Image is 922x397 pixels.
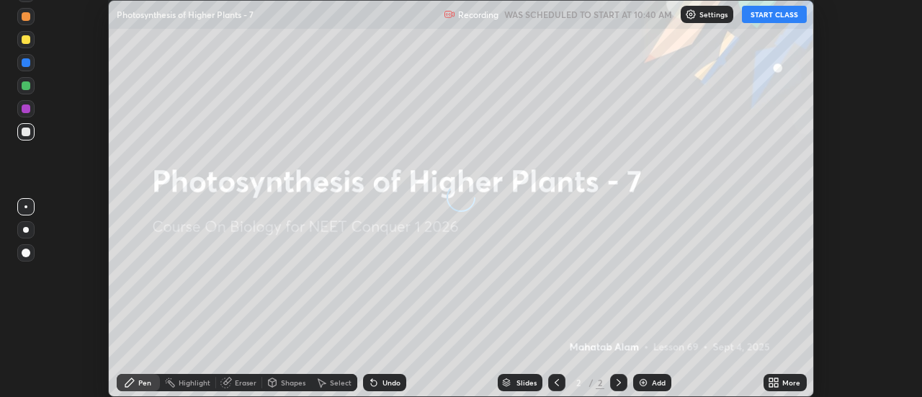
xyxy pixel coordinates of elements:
div: More [782,379,800,386]
div: Eraser [235,379,256,386]
button: START CLASS [742,6,807,23]
div: 2 [596,376,604,389]
p: Recording [458,9,498,20]
div: 2 [571,378,586,387]
p: Photosynthesis of Higher Plants - 7 [117,9,254,20]
div: Undo [382,379,400,386]
img: add-slide-button [637,377,649,388]
p: Settings [699,11,728,18]
div: Shapes [281,379,305,386]
img: recording.375f2c34.svg [444,9,455,20]
div: Add [652,379,666,386]
div: Select [330,379,352,386]
img: class-settings-icons [685,9,697,20]
div: / [588,378,593,387]
h5: WAS SCHEDULED TO START AT 10:40 AM [504,8,672,21]
div: Slides [516,379,537,386]
div: Highlight [179,379,210,386]
div: Pen [138,379,151,386]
